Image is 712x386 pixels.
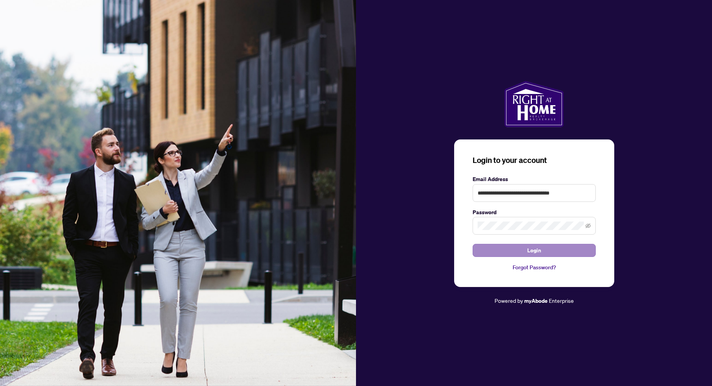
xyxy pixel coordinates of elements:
label: Password [473,208,596,216]
span: eye-invisible [585,223,591,228]
h3: Login to your account [473,155,596,166]
button: Login [473,244,596,257]
img: ma-logo [504,81,564,127]
label: Email Address [473,175,596,183]
span: Enterprise [549,297,574,304]
a: myAbode [524,297,548,305]
a: Forgot Password? [473,263,596,272]
span: Powered by [495,297,523,304]
span: Login [527,244,541,257]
